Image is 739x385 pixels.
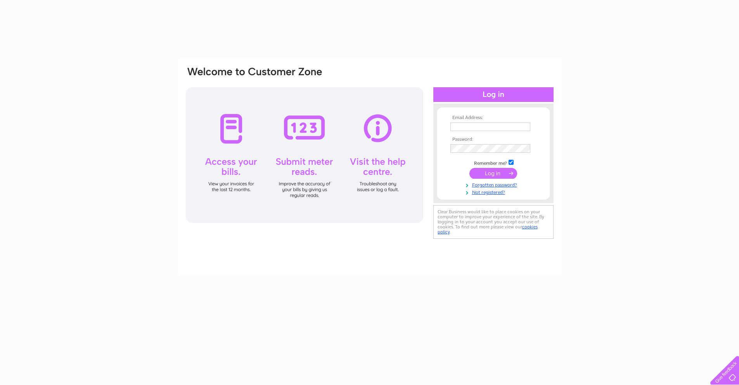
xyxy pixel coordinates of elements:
th: Email Address: [448,115,538,121]
a: Not registered? [450,188,538,195]
td: Remember me? [448,159,538,166]
th: Password: [448,137,538,142]
a: cookies policy [438,224,538,235]
a: Forgotten password? [450,181,538,188]
input: Submit [469,168,517,179]
div: Clear Business would like to place cookies on your computer to improve your experience of the sit... [433,205,554,239]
